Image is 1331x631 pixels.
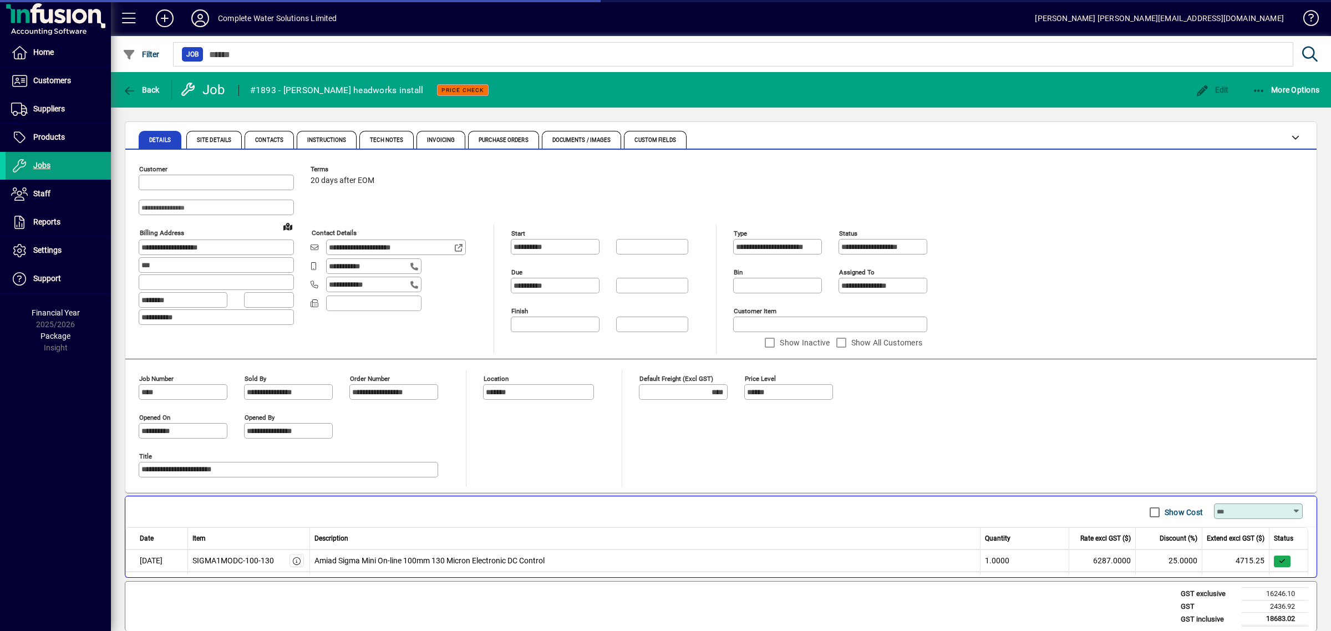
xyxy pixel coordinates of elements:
[245,375,266,383] mat-label: Sold by
[33,48,54,57] span: Home
[310,572,981,594] td: BIL WPD Water Meter 100mm Flanged BSTE w/Pulse per 100L
[1136,572,1202,594] td: 10.0000
[40,332,70,340] span: Package
[350,375,390,383] mat-label: Order number
[120,80,162,100] button: Back
[1242,600,1308,613] td: 2436.92
[6,67,111,95] a: Customers
[33,246,62,255] span: Settings
[511,307,528,315] mat-label: Finish
[1193,80,1232,100] button: Edit
[1069,549,1136,572] td: 6287.0000
[6,180,111,208] a: Staff
[1249,80,1323,100] button: More Options
[734,307,776,315] mat-label: Customer Item
[634,138,675,143] span: Custom Fields
[218,9,337,27] div: Complete Water Solutions Limited
[370,138,403,143] span: Tech Notes
[125,549,188,572] td: [DATE]
[1252,85,1320,94] span: More Options
[140,533,154,543] span: Date
[6,124,111,151] a: Products
[139,375,174,383] mat-label: Job number
[149,138,171,143] span: Details
[33,189,50,198] span: Staff
[33,76,71,85] span: Customers
[839,230,857,237] mat-label: Status
[6,208,111,236] a: Reports
[310,549,981,572] td: Amiad Sigma Mini On-line 100mm 130 Micron Electronic DC Control
[123,85,160,94] span: Back
[147,8,182,28] button: Add
[255,138,283,143] span: Contacts
[1196,85,1229,94] span: Edit
[33,217,60,226] span: Reports
[981,549,1069,572] td: 1.0000
[120,44,162,64] button: Filter
[1295,2,1317,38] a: Knowledge Base
[33,104,65,113] span: Suppliers
[139,452,152,460] mat-label: Title
[186,49,199,60] span: Job
[1160,533,1197,543] span: Discount (%)
[33,161,50,170] span: Jobs
[32,308,80,317] span: Financial Year
[1080,533,1131,543] span: Rate excl GST ($)
[1202,572,1269,594] td: 1015.20
[734,230,747,237] mat-label: Type
[1175,600,1242,613] td: GST
[279,217,297,235] a: View on map
[123,50,160,59] span: Filter
[1175,588,1242,601] td: GST exclusive
[1202,549,1269,572] td: 4715.25
[311,176,374,185] span: 20 days after EOM
[197,138,231,143] span: Site Details
[182,8,218,28] button: Profile
[441,86,484,94] span: PRICE CHECK
[250,82,424,99] div: #1893 - [PERSON_NAME] headworks install
[1274,533,1293,543] span: Status
[1162,507,1203,518] label: Show Cost
[484,375,509,383] mat-label: Location
[6,265,111,293] a: Support
[985,533,1010,543] span: Quantity
[1207,533,1264,543] span: Extend excl GST ($)
[552,138,611,143] span: Documents / Images
[192,533,206,543] span: Item
[981,572,1069,594] td: 1.0000
[1035,9,1284,27] div: [PERSON_NAME] [PERSON_NAME][EMAIL_ADDRESS][DOMAIN_NAME]
[311,166,377,173] span: Terms
[33,133,65,141] span: Products
[314,533,348,543] span: Description
[427,138,455,143] span: Invoicing
[479,138,529,143] span: Purchase Orders
[6,95,111,123] a: Suppliers
[139,414,170,421] mat-label: Opened On
[125,572,188,594] td: 04/08/2025
[639,375,713,383] mat-label: Default Freight (excl GST)
[1069,572,1136,594] td: 1128.0000
[6,39,111,67] a: Home
[33,274,61,283] span: Support
[839,268,875,276] mat-label: Assigned to
[745,375,776,383] mat-label: Price Level
[1136,549,1202,572] td: 25.0000
[511,230,525,237] mat-label: Start
[1242,613,1308,626] td: 18683.02
[1242,588,1308,601] td: 16246.10
[734,268,743,276] mat-label: Bin
[1175,613,1242,626] td: GST inclusive
[511,268,522,276] mat-label: Due
[6,237,111,264] a: Settings
[139,165,167,173] mat-label: Customer
[192,555,274,567] div: SIGMA1MODC-100-130
[245,414,275,421] mat-label: Opened by
[307,138,346,143] span: Instructions
[180,81,227,99] div: Job
[111,80,172,100] app-page-header-button: Back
